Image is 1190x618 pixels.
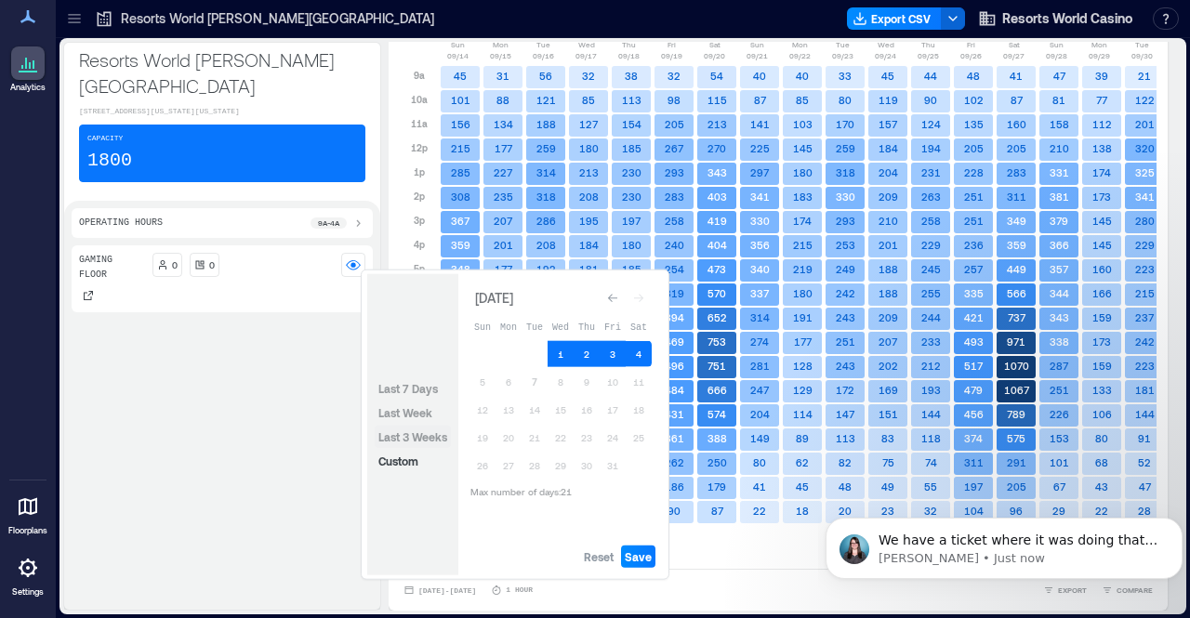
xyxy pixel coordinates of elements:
button: Last 3 Weeks [375,426,451,448]
p: 09/27 [1003,50,1025,61]
p: Fri [967,39,975,50]
p: 0 [209,257,215,272]
text: 201 [493,239,512,251]
text: 237 [1135,311,1155,323]
p: 1p [414,164,425,179]
text: 244 [920,311,940,323]
p: Analytics [10,82,46,93]
text: 184 [878,142,897,154]
text: 228 [963,166,983,178]
text: 209 [878,311,897,323]
p: 10a [411,92,428,107]
text: 319 [664,287,683,299]
p: 4p [414,237,425,252]
button: Go to next month [626,285,652,311]
text: 188 [878,263,897,275]
text: 242 [835,287,854,299]
text: 320 [1134,142,1154,154]
p: Sun [451,39,465,50]
text: 215 [792,239,812,251]
button: Last 7 Days [375,377,442,400]
text: 314 [749,311,769,323]
text: 215 [1134,287,1154,299]
text: 341 [749,191,769,203]
text: 101 [450,94,469,106]
text: 318 [835,166,854,178]
text: 283 [1006,166,1025,178]
button: 1 [548,341,574,367]
span: Mon [500,322,517,332]
text: 566 [1006,287,1025,299]
text: 180 [578,142,598,154]
text: 213 [578,166,598,178]
p: 9a [414,68,425,83]
text: 158 [1049,118,1068,130]
th: Monday [496,313,522,339]
iframe: Intercom notifications message [818,479,1190,609]
text: 138 [1091,142,1111,154]
p: 5p [414,261,425,276]
p: Sun [750,39,764,50]
p: Floorplans [8,525,47,536]
text: 122 [1134,94,1154,106]
text: 225 [749,142,769,154]
text: 159 [1091,311,1111,323]
text: 219 [792,263,812,275]
text: 184 [578,239,598,251]
text: 297 [750,166,770,178]
div: We have a ticket where it was doing that to the first day, I'll be sure to update it that it's sw... [15,492,305,569]
text: 56 [539,70,552,82]
p: 09/15 [490,50,511,61]
p: 09/21 [747,50,768,61]
text: 154 [621,118,641,130]
text: 85 [582,94,595,106]
div: Close [326,7,360,41]
text: 90 [924,94,937,106]
text: 45 [881,70,894,82]
text: 88 [496,94,509,106]
p: 2p [414,189,425,204]
p: 11a [411,116,428,131]
text: 314 [535,166,555,178]
text: 177 [494,263,512,275]
p: Operating Hours [79,216,163,230]
span: Last 7 Days [378,382,438,395]
text: 337 [750,287,770,299]
text: 404 [707,239,726,251]
div: user says… [15,72,357,133]
p: Sat [709,39,721,50]
text: 31 [496,70,509,82]
text: 145 [1091,239,1111,251]
text: 215 [450,142,469,154]
p: 09/22 [789,50,811,61]
text: 366 [1049,239,1068,251]
th: Friday [600,313,626,339]
p: Mon [493,39,509,50]
span: Sun [474,322,491,332]
span: Last Week [378,406,432,419]
text: 449 [1006,263,1025,275]
text: 192 [535,263,555,275]
button: Go to previous month [600,285,626,311]
button: Upload attachment [29,535,44,550]
text: 311 [1006,191,1025,203]
text: 293 [835,215,854,227]
th: Wednesday [548,313,574,339]
text: 330 [835,191,854,203]
span: We have a ticket where it was doing that to the first day, I'll be sure to update it that it's sw... [60,54,339,106]
text: 652 [707,311,726,323]
text: 231 [920,166,940,178]
span: [DATE] - [DATE] [418,586,476,595]
text: 197 [622,215,641,227]
p: Wed [578,39,595,50]
p: Settings [12,586,44,598]
text: 208 [578,191,598,203]
text: 227 [494,166,513,178]
text: 174 [1092,166,1111,178]
text: 103 [792,118,812,130]
p: 09/20 [704,50,725,61]
text: 283 [664,191,683,203]
p: Gaming Floor [79,253,145,283]
text: 341 [1134,191,1154,203]
text: 318 [535,191,555,203]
